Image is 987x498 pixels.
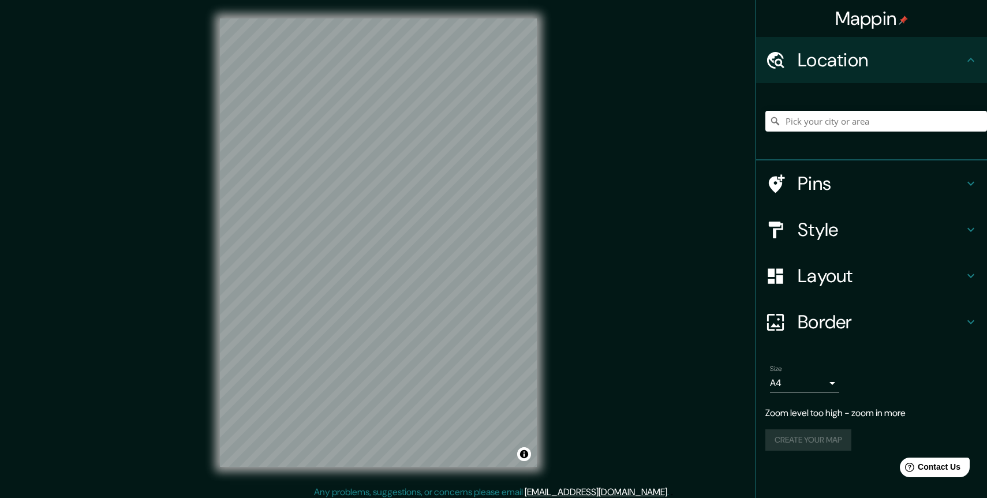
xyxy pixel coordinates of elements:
h4: Border [798,310,964,334]
iframe: Help widget launcher [884,453,974,485]
input: Pick your city or area [765,111,987,132]
h4: Location [798,48,964,72]
div: A4 [770,374,839,392]
h4: Layout [798,264,964,287]
canvas: Map [220,18,537,467]
div: Style [756,207,987,253]
img: pin-icon.png [899,16,908,25]
div: Border [756,299,987,345]
div: Pins [756,160,987,207]
h4: Style [798,218,964,241]
a: [EMAIL_ADDRESS][DOMAIN_NAME] [525,486,667,498]
p: Zoom level too high - zoom in more [765,406,978,420]
div: Layout [756,253,987,299]
label: Size [770,364,782,374]
button: Toggle attribution [517,447,531,461]
h4: Mappin [835,7,909,30]
h4: Pins [798,172,964,195]
div: Location [756,37,987,83]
